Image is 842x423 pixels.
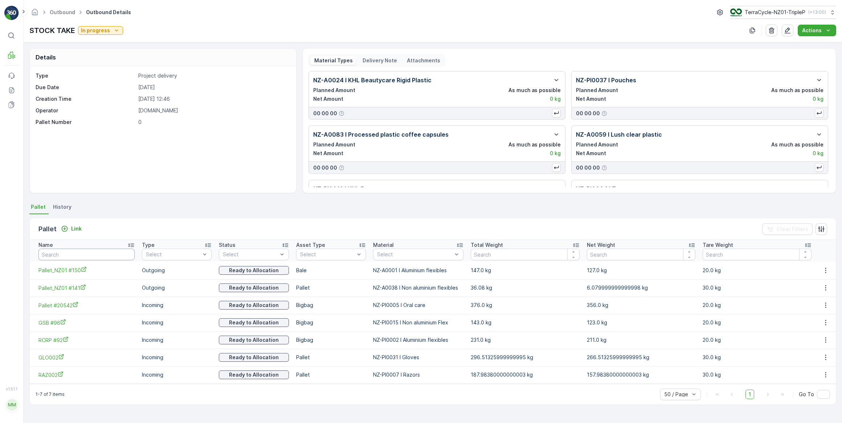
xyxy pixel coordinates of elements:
p: Ready to Allocation [229,319,279,326]
p: Tare Weight [703,241,733,249]
p: STOCK TAKE [29,25,75,36]
p: 20.0 kg [703,302,811,309]
p: Ready to Allocation [229,354,279,361]
button: Ready to Allocation [219,353,289,362]
p: NZ-A0083 I Processed plastic coffee capsules [313,130,449,139]
p: 187.98380000000003 kg [471,371,579,378]
span: RCRP #92 [38,336,135,344]
button: Ready to Allocation [219,266,289,275]
p: 00 00 00 [313,164,337,171]
p: As much as possible [508,141,561,148]
p: Planned Amount [313,87,355,94]
p: 6.079999999999998 kg [587,284,695,291]
p: Status [219,241,236,249]
p: Select [223,251,277,258]
p: Ready to Allocation [229,284,279,291]
div: Help Tooltip Icon [339,111,344,116]
p: 296.51325999999995 kg [471,354,579,361]
p: As much as possible [508,87,561,94]
button: Ready to Allocation [219,301,289,310]
p: Material [373,241,394,249]
button: MM [4,393,19,417]
a: RAZ002 [38,371,135,379]
p: Net Amount [576,150,606,157]
p: 266.51325999999995 kg [587,354,695,361]
p: Total Weight [471,241,503,249]
div: MM [6,399,18,411]
p: Incoming [142,371,212,378]
p: 0 [138,119,288,126]
p: 20.0 kg [703,319,811,326]
a: GLO002 [38,354,135,361]
p: Outgoing [142,267,212,274]
p: TerraCycle-NZ01-TripleP [745,9,805,16]
a: Outbound [50,9,75,15]
p: Select [146,251,200,258]
input: Search [38,249,135,260]
p: 356.0 kg [587,302,695,309]
p: Net Amount [313,150,343,157]
p: 20.0 kg [703,336,811,344]
p: 20.0 kg [703,267,811,274]
p: Outgoing [142,284,212,291]
p: 143.0 kg [471,319,579,326]
p: 00 00 00 [576,164,600,171]
p: 231.0 kg [471,336,579,344]
p: 30.0 kg [703,284,811,291]
p: 30.0 kg [703,354,811,361]
span: v 1.51.1 [4,387,19,391]
span: Pallet [31,203,46,211]
p: Net Amount [576,95,606,103]
span: Outbound Details [85,9,132,16]
button: Ready to Allocation [219,318,289,327]
p: Operator [36,107,135,114]
p: NZ-PI0007 I Razors [373,371,464,378]
p: Incoming [142,319,212,326]
p: [DATE] 12:46 [138,95,288,103]
p: Bigbag [296,319,366,326]
button: Clear Filters [762,223,813,235]
button: Ready to Allocation [219,336,289,344]
div: Help Tooltip Icon [601,165,607,171]
p: Link [71,225,82,232]
p: Incoming [142,302,212,309]
p: NZ-A0001 I Aluminium flexibles [373,267,464,274]
p: Creation Time [36,95,135,103]
p: NZ-A0024 I KHL Beautycare Rigid Plastic [313,76,432,84]
p: 00 00 00 [576,110,600,117]
p: 123.0 kg [587,319,695,326]
p: Attachments [406,57,440,64]
button: Link [58,224,85,233]
p: NZ-PI0012 I KHL Beautycare [313,184,395,193]
a: Pallet_NZ01 #141 [38,284,135,292]
p: Bale [296,267,366,274]
input: Search [587,249,695,260]
p: Planned Amount [576,87,618,94]
p: 147.0 kg [471,267,579,274]
p: Net Weight [587,241,615,249]
p: Pallet [38,224,57,234]
a: GSB #96 [38,319,135,327]
p: 36.08 kg [471,284,579,291]
button: Actions [798,25,836,36]
p: 0 kg [550,150,561,157]
p: Pallet [296,284,366,291]
p: Select [300,251,355,258]
span: Go To [799,391,814,398]
button: In progress [78,26,123,35]
p: Bigbag [296,302,366,309]
p: 157.98380000000003 kg [587,371,695,378]
p: Asset Type [296,241,325,249]
p: 0 kg [813,150,823,157]
span: 1 [745,390,754,399]
p: Type [142,241,155,249]
p: NZ-A0038 I Non aluminium flexibles [373,284,464,291]
p: Planned Amount [313,141,355,148]
p: Ready to Allocation [229,267,279,274]
a: Pallet_NZ01 #150 [38,266,135,274]
p: NZ-PI0004 I Toys [576,184,626,193]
